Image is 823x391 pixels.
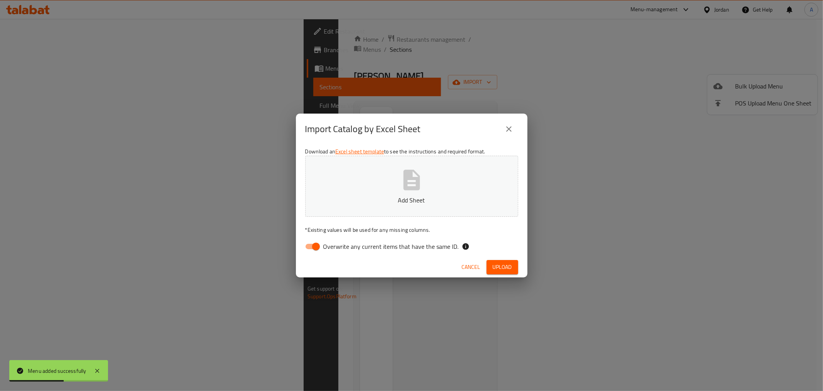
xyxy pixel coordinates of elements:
span: Overwrite any current items that have the same ID. [323,242,459,251]
p: Add Sheet [317,195,506,205]
button: Add Sheet [305,156,518,217]
div: Menu added successfully [28,367,86,375]
button: close [500,120,518,138]
button: Cancel [459,260,483,274]
p: Existing values will be used for any missing columns. [305,226,518,234]
svg: If the overwrite option isn't selected, then the items that match an existing ID will be ignored ... [462,243,470,250]
span: Upload [493,262,512,272]
h2: Import Catalog by Excel Sheet [305,123,421,135]
button: Upload [487,260,518,274]
div: Download an to see the instructions and required format. [296,144,527,257]
a: Excel sheet template [335,146,384,156]
span: Cancel [462,262,480,272]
